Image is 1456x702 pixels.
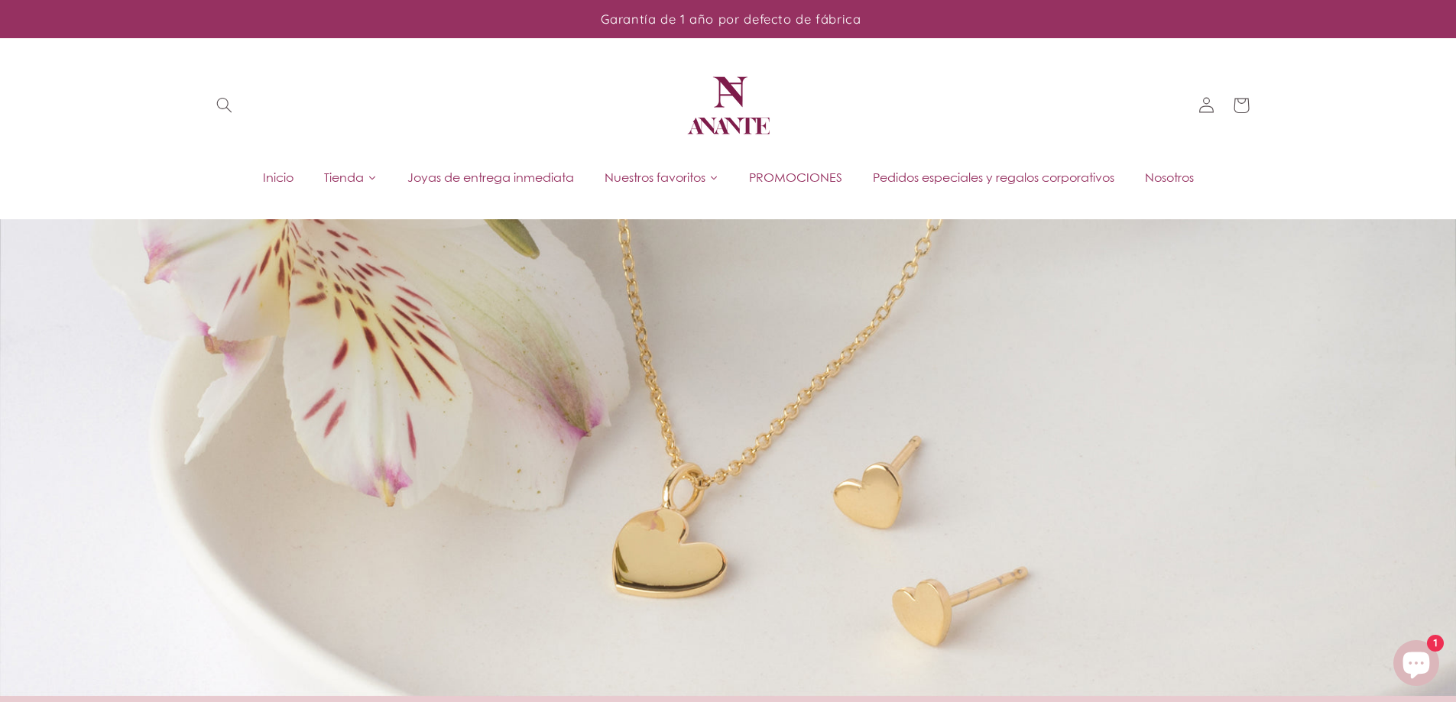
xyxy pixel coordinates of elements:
a: Tienda [309,166,392,189]
summary: Búsqueda [206,88,242,123]
a: Pedidos especiales y regalos corporativos [858,166,1130,189]
span: Garantía de 1 año por defecto de fábrica [601,11,861,27]
a: Nosotros [1130,166,1209,189]
span: Nuestros favoritos [605,169,705,186]
span: Nosotros [1145,169,1194,186]
a: Joyas de entrega inmediata [392,166,589,189]
a: Nuestros favoritos [589,166,734,189]
img: Anante Joyería | Diseño mexicano [683,60,774,151]
span: Joyas de entrega inmediata [407,169,574,186]
span: Inicio [263,169,293,186]
span: PROMOCIONES [749,169,842,186]
span: Tienda [324,169,364,186]
inbox-online-store-chat: Chat de la tienda online Shopify [1389,640,1444,690]
a: PROMOCIONES [734,166,858,189]
span: Pedidos especiales y regalos corporativos [873,169,1114,186]
a: Inicio [248,166,309,189]
a: Anante Joyería | Diseño mexicano [676,53,780,157]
